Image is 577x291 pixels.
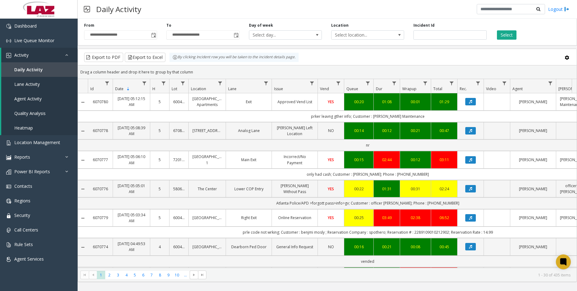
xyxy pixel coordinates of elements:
a: Dur Filter Menu [390,79,399,87]
a: 00:14 [348,128,370,134]
a: 600405 [173,244,185,250]
a: [GEOGRAPHIC_DATA] [192,215,222,221]
span: Page 10 [173,271,181,279]
a: Dearborn Ped Door [230,244,268,250]
a: 00:31 [404,186,427,192]
span: H [152,86,155,91]
span: Dur [376,86,382,91]
span: Quality Analysis [14,110,46,116]
a: 01:31 [377,186,396,192]
a: 00:22 [348,186,370,192]
img: 'icon' [6,140,11,145]
span: Sortable [126,86,131,91]
label: From [84,23,94,28]
span: Location Management [14,139,60,145]
a: Issue Filter Menu [308,79,316,87]
span: Contacts [14,183,32,189]
a: [PERSON_NAME] Left Location [276,125,314,137]
a: [GEOGRAPHIC_DATA] [192,244,222,250]
a: 00:45 [435,244,453,250]
span: YES [328,99,334,104]
img: 'icon' [6,184,11,189]
div: 02:24 [435,186,453,192]
a: 01:29 [435,99,453,105]
a: Right Exit [230,215,268,221]
label: To [166,23,171,28]
a: Lane Activity [1,77,78,91]
img: 'icon' [6,242,11,247]
a: Lane Filter Menu [262,79,270,87]
a: [GEOGRAPHIC_DATA] 1 [192,154,222,165]
a: Agent Activity [1,91,78,106]
img: 'icon' [6,257,11,262]
a: 580645 [173,186,185,192]
a: 00:01 [404,99,427,105]
a: Rec. Filter Menu [474,79,482,87]
label: Incident Id [413,23,435,28]
span: Go to the last page [198,271,206,279]
a: 00:08 [404,244,427,250]
div: Drag a column header and drop it here to group by that column [78,67,577,77]
button: Export to Excel [125,53,165,62]
a: Collapse Details [78,187,88,192]
span: Id [90,86,94,91]
a: [DATE] 05:12:15 AM [117,96,146,108]
span: Total [433,86,442,91]
img: 'icon' [6,213,11,218]
span: Page 8 [156,271,164,279]
span: NO [328,244,334,249]
span: Wrapup [402,86,417,91]
a: YES [322,99,340,105]
a: Exit [230,99,268,105]
a: 06:52 [435,215,453,221]
a: Id Filter Menu [103,79,111,87]
a: NO [322,244,340,250]
a: 600405 [173,215,185,221]
span: Live Queue Monitor [14,37,54,43]
label: Location [331,23,349,28]
span: Video [486,86,496,91]
a: [DATE] 05:03:34 AM [117,212,146,224]
span: Toggle popup [232,31,239,39]
span: Page 7 [147,271,156,279]
img: 'icon' [6,53,11,58]
a: [PERSON_NAME] Without Pass [276,183,314,195]
a: 02:44 [377,157,396,163]
a: Collapse Details [78,216,88,221]
a: 00:12 [377,128,396,134]
span: Activity [14,52,29,58]
span: Rec. [460,86,467,91]
a: NO [322,128,340,134]
span: Agent Services [14,256,44,262]
a: Collapse Details [78,158,88,163]
span: YES [328,186,334,192]
a: [DATE] 05:08:39 AM [117,125,146,137]
div: 00:16 [348,244,370,250]
span: Reports [14,154,30,160]
a: [PERSON_NAME] [514,215,552,221]
a: Collapse Details [78,100,88,105]
a: 5 [154,215,165,221]
a: Analog Lane [230,128,268,134]
span: Agent Activity [14,96,42,102]
a: 00:15 [348,157,370,163]
span: Select location... [331,31,390,39]
a: [PERSON_NAME] [514,157,552,163]
span: Go to the next page [190,271,198,279]
a: 00:47 [435,128,453,134]
a: Lower COP Entry [230,186,268,192]
a: 00:21 [377,244,396,250]
a: 6070779 [92,215,109,221]
a: [STREET_ADDRESS] [192,128,222,134]
a: 00:20 [348,99,370,105]
a: [PERSON_NAME] [514,128,552,134]
a: 02:38 [404,215,427,221]
a: Incorrect/No Payment [276,154,314,165]
a: Agent Filter Menu [546,79,555,87]
a: H Filter Menu [160,79,168,87]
